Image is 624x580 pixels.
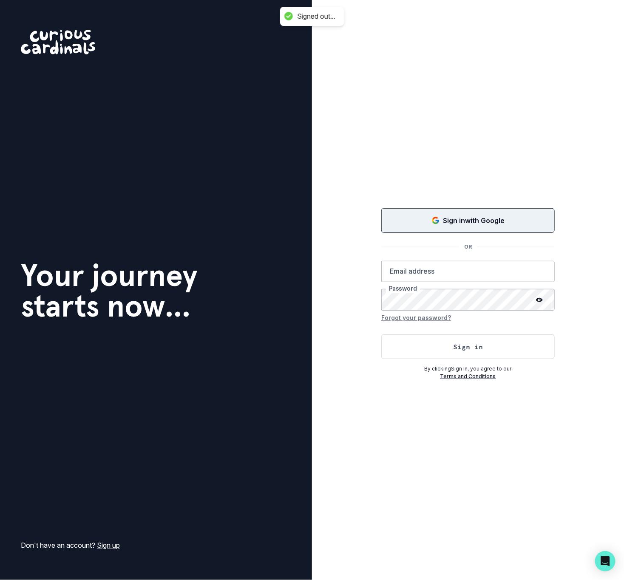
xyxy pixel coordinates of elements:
p: By clicking Sign In , you agree to our [381,365,555,373]
button: Sign in with Google (GSuite) [381,208,555,233]
button: Sign in [381,334,555,359]
div: Open Intercom Messenger [595,551,615,572]
p: OR [459,243,477,251]
p: Sign in with Google [443,215,505,226]
div: Signed out... [297,12,335,21]
a: Sign up [97,541,120,549]
h1: Your journey starts now... [21,260,198,321]
img: Curious Cardinals Logo [21,30,95,54]
p: Don't have an account? [21,540,120,550]
a: Terms and Conditions [440,373,496,379]
button: Forgot your password? [381,311,451,324]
